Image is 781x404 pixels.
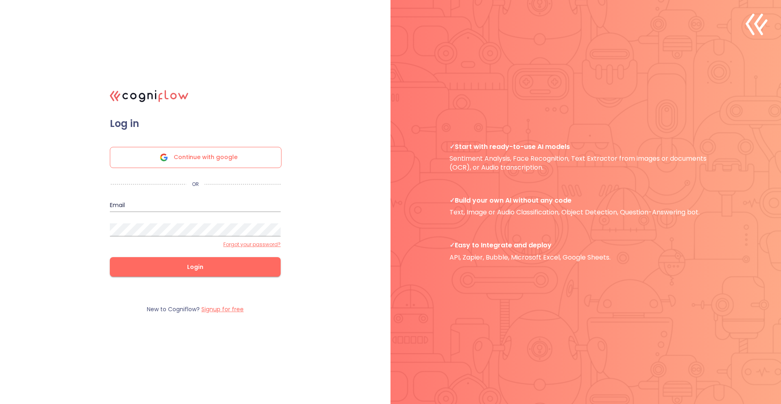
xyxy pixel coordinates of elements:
p: New to Cogniflow? [147,306,244,313]
button: Login [110,257,281,277]
b: ✓ [449,196,455,205]
span: Login [123,262,268,272]
span: Easy to Integrate and deploy [449,241,722,249]
span: Continue with google [174,147,238,168]
b: ✓ [449,142,455,151]
p: API, Zapier, Bubble, Microsoft Excel, Google Sheets. [449,241,722,262]
p: Sentiment Analysis, Face Recognition, Text Extractor from images or documents (OCR), or Audio tra... [449,142,722,172]
span: Start with ready-to-use AI models [449,142,722,151]
p: OR [186,181,205,188]
p: Text, Image or Audio Classification, Object Detection, Question-Answering bot. [449,196,722,217]
span: Build your own AI without any code [449,196,722,205]
label: Forgot your password? [223,241,281,248]
b: ✓ [449,240,455,250]
div: Continue with google [110,147,281,168]
span: Log in [110,118,281,130]
label: Signup for free [201,305,244,313]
